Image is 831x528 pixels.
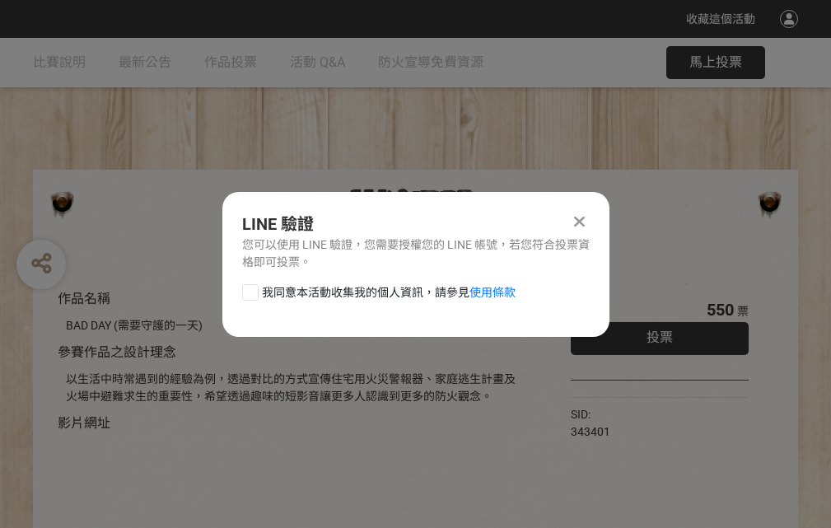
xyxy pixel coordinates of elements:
span: 我同意本活動收集我的個人資訊，請參見 [262,284,516,301]
span: 活動 Q&A [290,54,345,70]
a: 防火宣導免費資源 [378,38,483,87]
a: 使用條款 [469,286,516,299]
span: 最新公告 [119,54,171,70]
span: 作品名稱 [58,291,110,306]
button: 馬上投票 [666,46,765,79]
span: 票 [737,305,749,318]
iframe: Facebook Share [614,406,697,423]
span: 防火宣導免費資源 [378,54,483,70]
span: 比賽說明 [33,54,86,70]
span: SID: 343401 [571,408,610,438]
div: 您可以使用 LINE 驗證，您需要授權您的 LINE 帳號，若您符合投票資格即可投票。 [242,236,590,271]
span: 收藏這個活動 [686,12,755,26]
span: 影片網址 [58,415,110,431]
a: 最新公告 [119,38,171,87]
span: 參賽作品之設計理念 [58,344,176,360]
a: 作品投票 [204,38,257,87]
a: 活動 Q&A [290,38,345,87]
div: LINE 驗證 [242,212,590,236]
a: 比賽說明 [33,38,86,87]
div: BAD DAY (需要守護的一天) [66,317,521,334]
span: 作品投票 [204,54,257,70]
span: 550 [707,300,734,320]
span: 投票 [647,329,673,345]
span: 馬上投票 [689,54,742,70]
div: 以生活中時常遇到的經驗為例，透過對比的方式宣傳住宅用火災警報器、家庭逃生計畫及火場中避難求生的重要性，希望透過趣味的短影音讓更多人認識到更多的防火觀念。 [66,371,521,405]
